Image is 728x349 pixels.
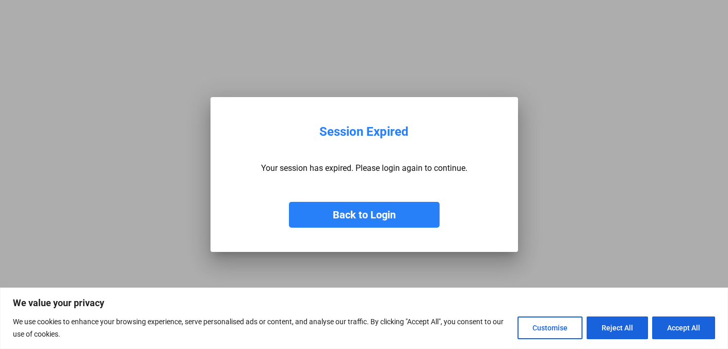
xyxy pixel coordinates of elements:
[319,124,409,139] div: Session Expired
[517,316,583,339] button: Customise
[587,316,648,339] button: Reject All
[13,315,510,340] p: We use cookies to enhance your browsing experience, serve personalised ads or content, and analys...
[13,297,715,309] p: We value your privacy
[261,163,467,173] p: Your session has expired. Please login again to continue.
[289,202,440,228] button: Back to Login
[652,316,715,339] button: Accept All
